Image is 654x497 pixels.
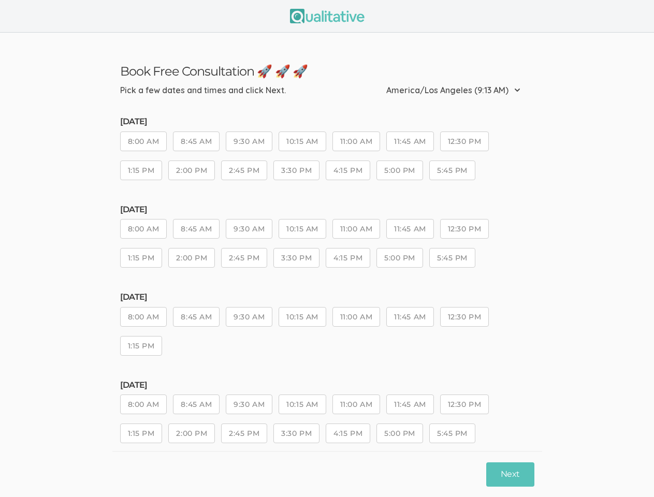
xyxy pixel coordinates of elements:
button: 2:45 PM [221,423,267,443]
button: 5:00 PM [376,160,423,180]
h5: [DATE] [120,381,534,390]
button: 12:30 PM [440,307,489,327]
button: 9:30 AM [226,219,272,239]
button: 12:30 PM [440,394,489,414]
button: 3:30 PM [273,160,319,180]
button: 11:45 AM [386,307,433,327]
button: 8:00 AM [120,307,167,327]
button: 3:30 PM [273,423,319,443]
button: 8:45 AM [173,219,220,239]
button: 11:00 AM [332,219,380,239]
button: 10:15 AM [279,219,326,239]
button: 4:15 PM [326,248,370,268]
button: 2:45 PM [221,248,267,268]
button: 5:45 PM [429,248,475,268]
h5: [DATE] [120,205,534,214]
button: 11:00 AM [332,394,380,414]
button: 10:15 AM [279,131,326,151]
button: 5:00 PM [376,248,423,268]
button: 5:00 PM [376,423,423,443]
button: 2:00 PM [168,248,215,268]
button: Next [486,462,534,487]
button: 10:15 AM [279,307,326,327]
button: 1:15 PM [120,336,163,356]
h5: [DATE] [120,293,534,302]
button: 11:45 AM [386,131,433,151]
button: 1:15 PM [120,160,163,180]
button: 5:45 PM [429,160,475,180]
button: 3:30 PM [273,248,319,268]
button: 8:45 AM [173,307,220,327]
div: Pick a few dates and times and click Next. [120,84,286,96]
button: 10:15 AM [279,394,326,414]
h5: [DATE] [120,117,534,126]
button: 8:00 AM [120,131,167,151]
button: 11:00 AM [332,307,380,327]
h3: Book Free Consultation 🚀 🚀 🚀 [120,64,534,79]
button: 2:45 PM [221,160,267,180]
button: 8:00 AM [120,219,167,239]
button: 1:15 PM [120,423,163,443]
button: 12:30 PM [440,131,489,151]
button: 2:00 PM [168,423,215,443]
button: 1:15 PM [120,248,163,268]
button: 5:45 PM [429,423,475,443]
button: 8:45 AM [173,394,220,414]
button: 11:45 AM [386,394,433,414]
button: 4:15 PM [326,423,370,443]
button: 4:15 PM [326,160,370,180]
button: 9:30 AM [226,394,272,414]
button: 8:45 AM [173,131,220,151]
button: 2:00 PM [168,160,215,180]
img: Qualitative [290,9,365,23]
button: 12:30 PM [440,219,489,239]
button: 11:45 AM [386,219,433,239]
button: 9:30 AM [226,131,272,151]
button: 9:30 AM [226,307,272,327]
button: 11:00 AM [332,131,380,151]
button: 8:00 AM [120,394,167,414]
